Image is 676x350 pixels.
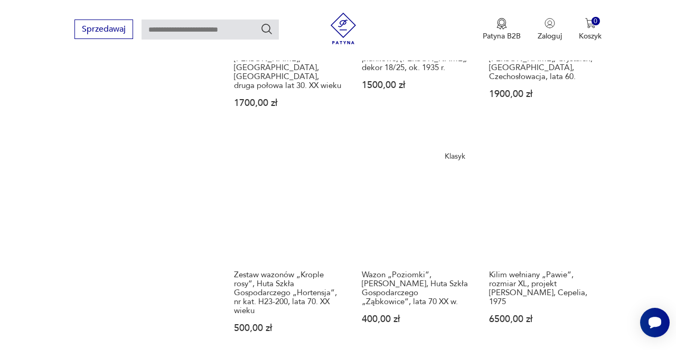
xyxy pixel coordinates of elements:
[483,18,521,41] a: Ikona medaluPatyna B2B
[483,31,521,41] p: Patyna B2B
[640,308,670,337] iframe: Smartsupp widget button
[483,18,521,41] button: Patyna B2B
[362,315,470,324] p: 400,00 zł
[362,270,470,306] h3: Wazon „Poziomki”, [PERSON_NAME], Huta Szkła Gospodarczego „Ząbkowice”, lata 70 XX w.
[74,20,133,39] button: Sprzedawaj
[579,31,602,41] p: Koszyk
[489,45,597,81] h3: Wazon, proj. [PERSON_NAME], Crystalex, [GEOGRAPHIC_DATA], Czechosłowacja, lata 60.
[579,18,602,41] button: 0Koszyk
[327,13,359,44] img: Patyna - sklep z meblami i dekoracjami vintage
[489,270,597,306] h3: Kilim wełniany „Pawie”, rozmiar XL, projekt [PERSON_NAME], Cepelia, 1975
[234,45,342,90] h3: Wazon szkło piankowe, [PERSON_NAME], [GEOGRAPHIC_DATA], [GEOGRAPHIC_DATA], druga połowa lat 30. X...
[538,18,562,41] button: Zaloguj
[489,90,597,99] p: 1900,00 zł
[489,315,597,324] p: 6500,00 zł
[260,23,273,35] button: Szukaj
[585,18,596,28] img: Ikona koszyka
[362,81,470,90] p: 1500,00 zł
[234,324,342,333] p: 500,00 zł
[538,31,562,41] p: Zaloguj
[234,99,342,108] p: 1700,00 zł
[544,18,555,28] img: Ikonka użytkownika
[496,18,507,30] img: Ikona medalu
[591,17,600,26] div: 0
[74,26,133,34] a: Sprzedawaj
[234,270,342,315] h3: Zestaw wazonów „Krople rosy”, Huta Szkła Gospodarczego „Hortensja”, nr kat. H23-200, lata 70. XX ...
[362,45,470,72] h3: Wazon Art Deco, szkło piankowe, [PERSON_NAME], dekor 18/25, ok. 1935 r.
